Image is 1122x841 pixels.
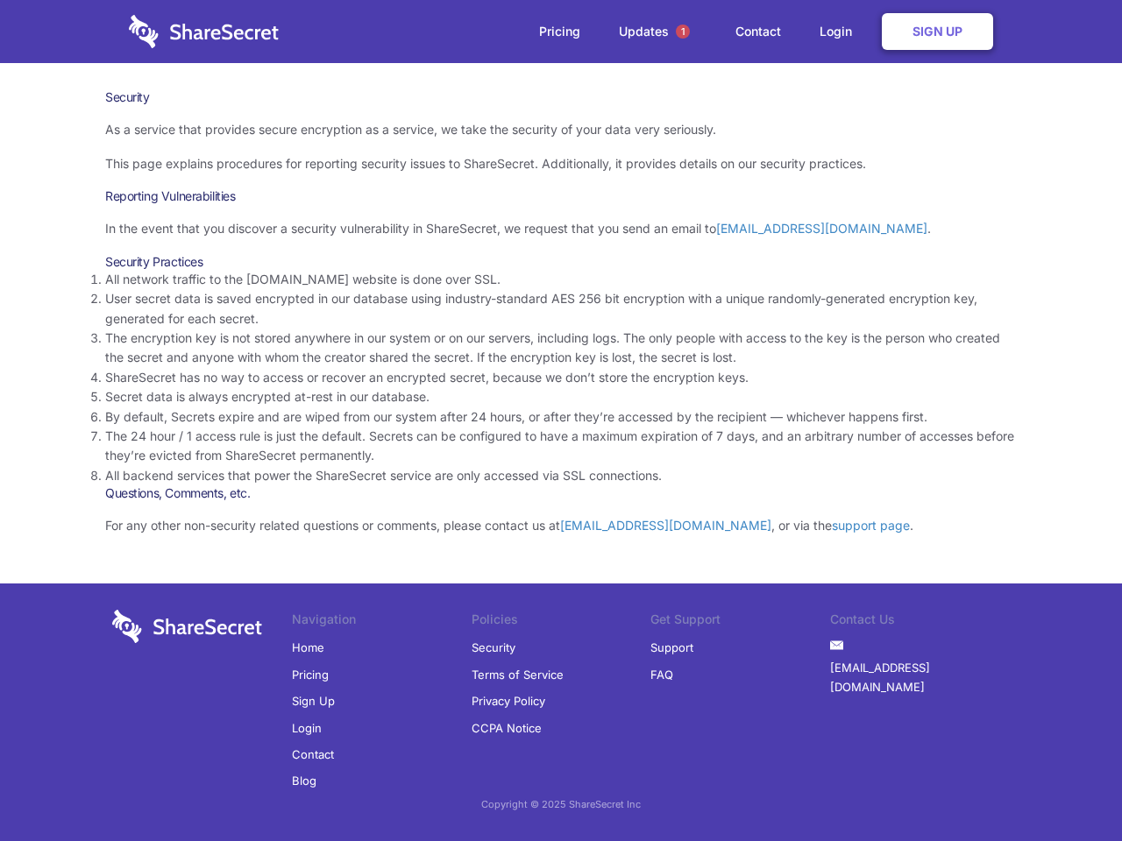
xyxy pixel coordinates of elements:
[292,661,329,688] a: Pricing
[718,4,799,59] a: Contact
[105,270,1017,289] li: All network traffic to the [DOMAIN_NAME] website is done over SSL.
[650,610,830,634] li: Get Support
[105,289,1017,329] li: User secret data is saved encrypted in our database using industry-standard AES 256 bit encryptio...
[830,654,1010,701] a: [EMAIL_ADDRESS][DOMAIN_NAME]
[560,518,771,533] a: [EMAIL_ADDRESS][DOMAIN_NAME]
[650,661,673,688] a: FAQ
[472,661,564,688] a: Terms of Service
[292,610,472,634] li: Navigation
[105,387,1017,406] li: Secret data is always encrypted at-rest in our database.
[105,254,1017,270] h3: Security Practices
[472,634,515,661] a: Security
[472,715,542,741] a: CCPA Notice
[105,485,1017,501] h3: Questions, Comments, etc.
[105,120,1017,139] p: As a service that provides secure encryption as a service, we take the security of your data very...
[832,518,910,533] a: support page
[105,329,1017,368] li: The encryption key is not stored anywhere in our system or on our servers, including logs. The on...
[830,610,1010,634] li: Contact Us
[802,4,878,59] a: Login
[292,688,335,714] a: Sign Up
[472,610,651,634] li: Policies
[105,516,1017,535] p: For any other non-security related questions or comments, please contact us at , or via the .
[105,154,1017,173] p: This page explains procedures for reporting security issues to ShareSecret. Additionally, it prov...
[112,610,262,643] img: logo-wordmark-white-trans-d4663122ce5f474addd5e946df7df03e33cb6a1c49d2221995e7729f52c070b2.svg
[676,25,690,39] span: 1
[650,634,693,661] a: Support
[292,767,316,794] a: Blog
[105,466,1017,485] li: All backend services that power the ShareSecret service are only accessed via SSL connections.
[292,634,324,661] a: Home
[882,13,993,50] a: Sign Up
[292,715,322,741] a: Login
[292,741,334,767] a: Contact
[129,15,279,48] img: logo-wordmark-white-trans-d4663122ce5f474addd5e946df7df03e33cb6a1c49d2221995e7729f52c070b2.svg
[105,407,1017,427] li: By default, Secrets expire and are wiped from our system after 24 hours, or after they’re accesse...
[472,688,545,714] a: Privacy Policy
[105,368,1017,387] li: ShareSecret has no way to access or recover an encrypted secret, because we don’t store the encry...
[105,188,1017,204] h3: Reporting Vulnerabilities
[105,427,1017,466] li: The 24 hour / 1 access rule is just the default. Secrets can be configured to have a maximum expi...
[105,89,1017,105] h1: Security
[105,219,1017,238] p: In the event that you discover a security vulnerability in ShareSecret, we request that you send ...
[522,4,598,59] a: Pricing
[716,221,927,236] a: [EMAIL_ADDRESS][DOMAIN_NAME]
